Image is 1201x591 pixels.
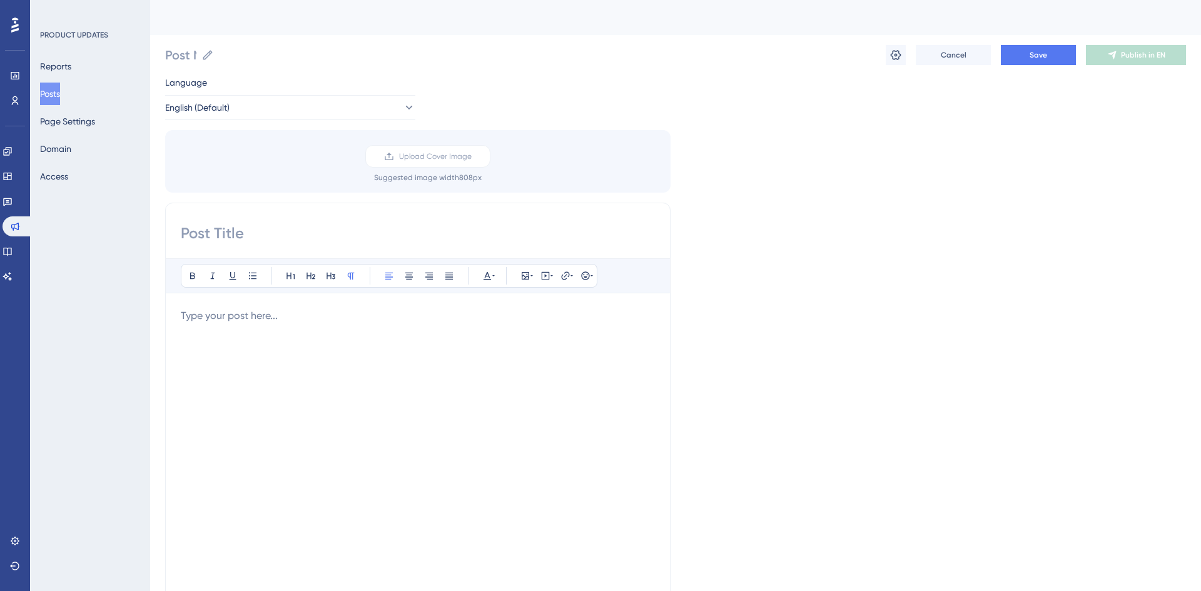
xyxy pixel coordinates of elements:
[916,45,991,65] button: Cancel
[40,83,60,105] button: Posts
[165,46,196,64] input: Post Name
[40,165,68,188] button: Access
[40,110,95,133] button: Page Settings
[399,151,472,161] span: Upload Cover Image
[941,50,966,60] span: Cancel
[1030,50,1047,60] span: Save
[40,30,108,40] div: PRODUCT UPDATES
[165,95,415,120] button: English (Default)
[40,55,71,78] button: Reports
[1121,50,1165,60] span: Publish in EN
[1086,45,1186,65] button: Publish in EN
[165,100,230,115] span: English (Default)
[40,138,71,160] button: Domain
[374,173,482,183] div: Suggested image width 808 px
[165,75,207,90] span: Language
[181,223,655,243] input: Post Title
[1001,45,1076,65] button: Save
